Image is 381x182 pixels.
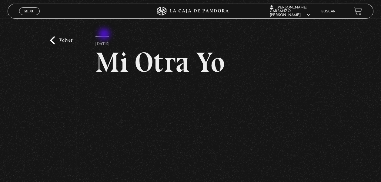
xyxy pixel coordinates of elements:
[24,9,34,13] span: Menu
[22,15,37,19] span: Cerrar
[321,10,336,13] a: Buscar
[95,48,286,76] h2: Mi Otra Yo
[50,36,72,44] a: Volver
[354,7,362,15] a: View your shopping cart
[270,6,310,17] span: [PERSON_NAME] Garbanzo [PERSON_NAME]
[95,36,109,48] p: [DATE]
